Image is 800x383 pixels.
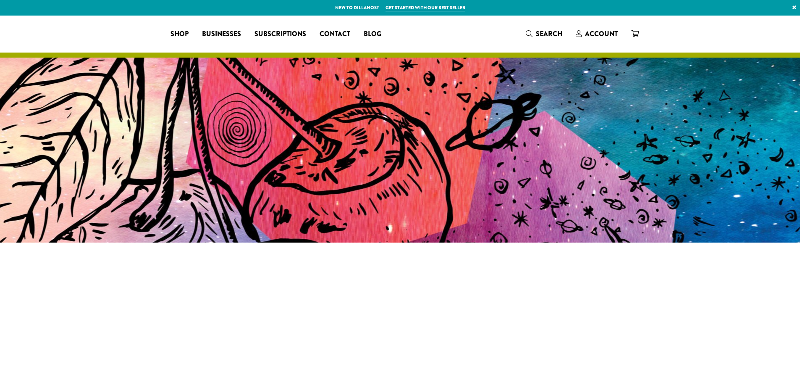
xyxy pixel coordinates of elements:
span: Businesses [202,29,241,40]
a: Search [519,27,569,41]
span: Blog [364,29,381,40]
span: Account [585,29,618,39]
span: Shop [170,29,189,40]
span: Search [536,29,562,39]
span: Subscriptions [254,29,306,40]
span: Contact [320,29,350,40]
a: Get started with our best seller [386,4,465,11]
a: Shop [164,27,195,41]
